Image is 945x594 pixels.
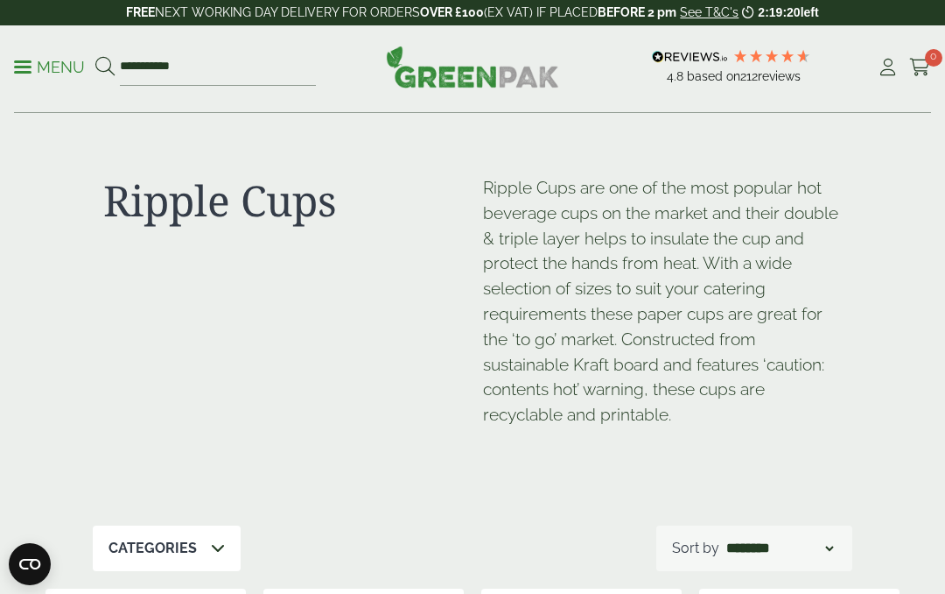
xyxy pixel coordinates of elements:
span: reviews [758,69,801,83]
button: Open CMP widget [9,543,51,585]
a: Menu [14,57,85,74]
span: 0 [925,49,942,67]
strong: FREE [126,5,155,19]
span: left [801,5,819,19]
select: Shop order [723,538,836,559]
a: 0 [909,54,931,81]
span: 2:19:20 [758,5,800,19]
p: Ripple Cups are one of the most popular hot beverage cups on the market and their double & triple... [483,175,842,428]
i: My Account [877,59,899,76]
img: REVIEWS.io [652,51,728,63]
span: Based on [687,69,740,83]
i: Cart [909,59,931,76]
a: See T&C's [680,5,738,19]
p: Categories [108,538,197,559]
p: Menu [14,57,85,78]
h1: Ripple Cups [103,175,462,226]
img: GreenPak Supplies [386,46,559,88]
div: 4.79 Stars [732,48,811,64]
span: 4.8 [667,69,687,83]
p: Sort by [672,538,719,559]
span: 212 [740,69,758,83]
strong: BEFORE 2 pm [598,5,676,19]
strong: OVER £100 [420,5,484,19]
